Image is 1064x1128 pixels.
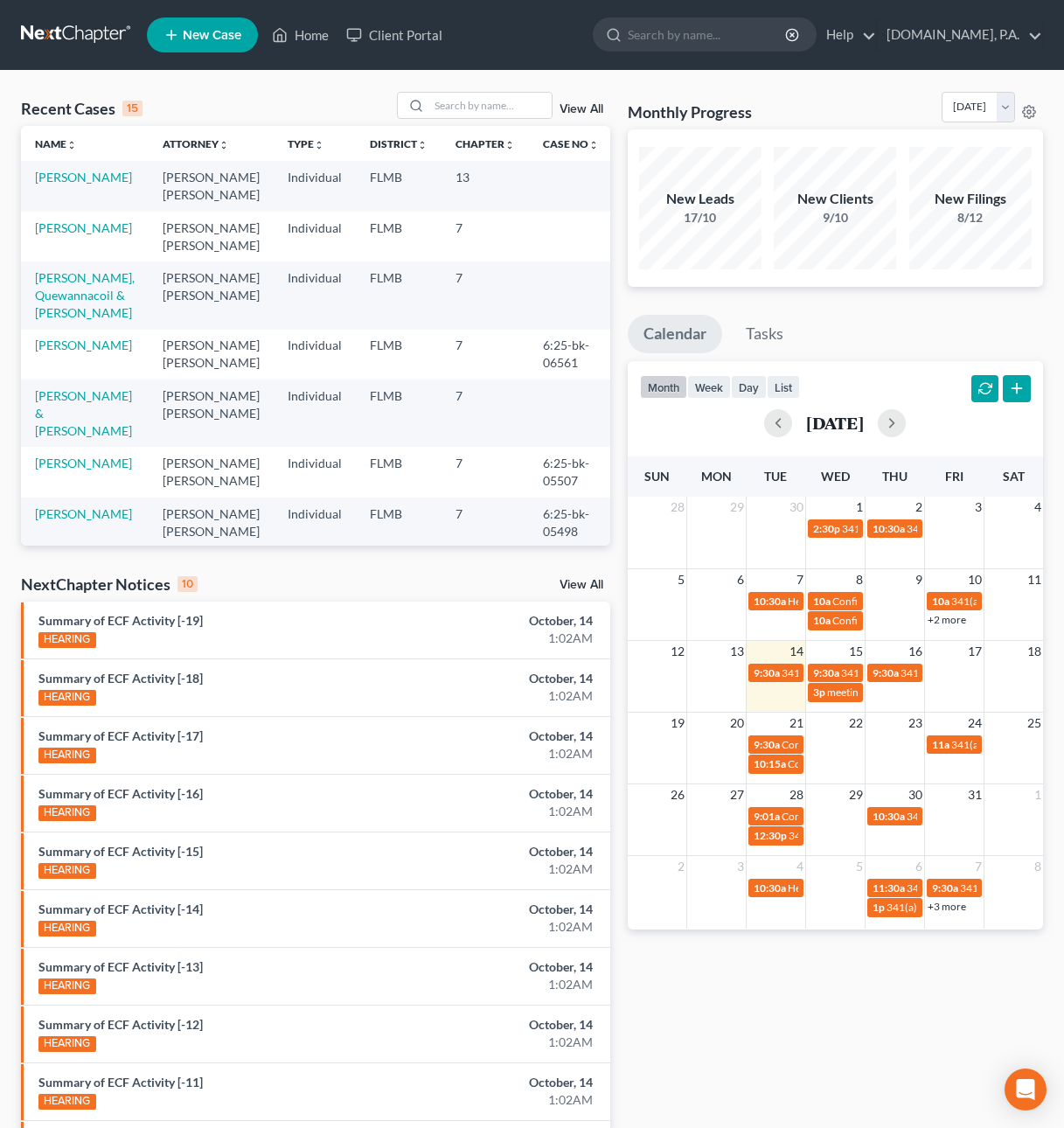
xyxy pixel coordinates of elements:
span: 2:30p [813,522,840,535]
div: HEARING [38,863,96,879]
span: 29 [847,784,865,805]
td: [PERSON_NAME] [PERSON_NAME] [149,161,274,211]
span: Hearing [788,881,824,895]
td: [PERSON_NAME] [PERSON_NAME] [149,447,274,497]
span: Mon [701,469,732,484]
span: 6 [914,856,924,877]
a: Home [263,19,337,51]
td: FLMB [356,379,442,447]
span: 9:30a [873,666,899,679]
span: 11a [932,738,949,751]
td: Individual [274,498,356,547]
div: 10 [177,576,198,592]
a: [PERSON_NAME] [35,220,132,235]
div: October, 14 [420,1016,593,1034]
span: 4 [795,856,805,877]
div: October, 14 [420,901,593,918]
span: 28 [788,784,805,805]
div: October, 14 [420,728,593,745]
span: 341(a) meeting [782,666,851,679]
td: [PERSON_NAME] [PERSON_NAME] [149,379,274,447]
div: 1:02AM [420,687,593,705]
span: 17 [966,641,984,662]
td: [PERSON_NAME] [PERSON_NAME] [149,261,274,329]
div: HEARING [38,978,96,994]
span: Confirmation Hearing [832,614,933,627]
span: Thu [882,469,908,484]
a: Typeunfold_more [288,137,324,150]
span: 31 [966,784,984,805]
div: October, 14 [420,612,593,630]
td: Individual [274,379,356,447]
span: 2 [914,497,924,518]
td: FLMB [356,447,442,497]
div: 1:02AM [420,1091,593,1109]
div: 1:02AM [420,918,593,936]
input: Search by name... [628,18,788,51]
span: Sat [1003,469,1025,484]
span: 3 [973,497,984,518]
span: meeting of creditors [827,686,919,699]
div: October, 14 [420,670,593,687]
span: 341(a) meeting [907,881,976,895]
span: 13 [728,641,746,662]
div: 1:02AM [420,630,593,647]
span: 29 [728,497,746,518]
div: Recent Cases [21,98,143,119]
a: Client Portal [337,19,451,51]
span: 10:30a [873,522,905,535]
td: 6:25-bk-06561 [529,330,613,379]
span: 20 [728,713,746,734]
span: 7 [795,569,805,590]
span: 341(a) meeting [907,522,976,535]
div: New Filings [909,189,1032,209]
td: 7 [442,379,529,447]
span: 8 [1033,856,1043,877]
span: 1 [1033,784,1043,805]
i: unfold_more [219,140,229,150]
a: [PERSON_NAME] [35,506,132,521]
td: 13 [442,161,529,211]
span: 341(a) meeting [901,666,970,679]
h2: [DATE] [806,414,864,432]
span: 3 [735,856,746,877]
td: 6:25-bk-05498 [529,498,613,547]
span: Tue [764,469,787,484]
span: 14 [788,641,805,662]
span: 23 [907,713,924,734]
button: week [687,375,731,399]
a: View All [560,103,603,115]
a: Help [817,19,876,51]
span: 11 [1026,569,1043,590]
td: [PERSON_NAME] [PERSON_NAME] [149,330,274,379]
div: HEARING [38,1094,96,1110]
td: [PERSON_NAME] [PERSON_NAME] [149,212,274,261]
div: 8/12 [909,209,1032,226]
span: 9:30a [754,666,780,679]
span: 9:01a [754,810,780,823]
span: 341(a) meeting [789,829,858,842]
span: Hearing [788,595,824,608]
div: HEARING [38,748,96,763]
span: 7 [973,856,984,877]
div: October, 14 [420,843,593,860]
td: FLMB [356,161,442,211]
span: 5 [854,856,865,877]
span: 30 [788,497,805,518]
span: 16 [907,641,924,662]
span: 4 [1033,497,1043,518]
span: Sun [644,469,670,484]
td: FLMB [356,212,442,261]
a: Chapterunfold_more [456,137,515,150]
a: View All [560,579,603,591]
span: New Case [183,29,241,42]
td: Individual [274,161,356,211]
span: 1p [873,901,885,914]
a: Summary of ECF Activity [-16] [38,786,203,801]
button: month [640,375,687,399]
span: Confirmation hearing [782,810,880,823]
i: unfold_more [504,140,515,150]
div: October, 14 [420,785,593,803]
span: 10:30a [754,595,786,608]
span: 22 [847,713,865,734]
